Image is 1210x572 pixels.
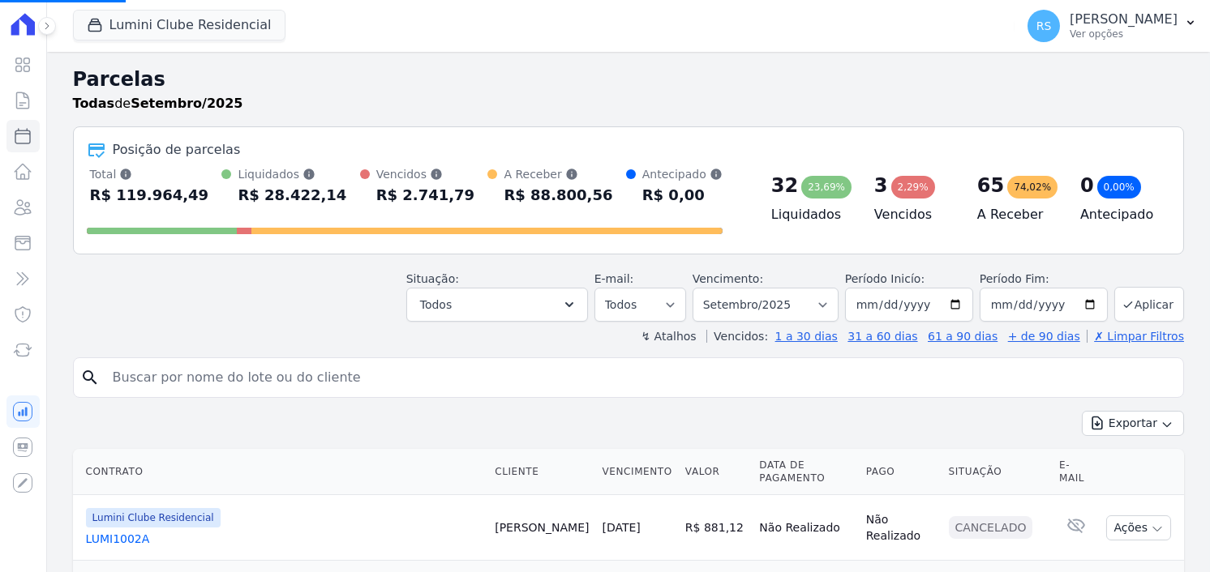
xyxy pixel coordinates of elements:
[1097,176,1141,198] div: 0,00%
[1087,330,1184,343] a: ✗ Limpar Filtros
[775,330,838,343] a: 1 a 30 dias
[753,495,859,561] td: Não Realizado
[847,330,917,343] a: 31 a 60 dias
[874,205,951,224] h4: Vencidos
[874,173,888,198] div: 3
[103,361,1177,394] input: Buscar por nome do lote ou do cliente
[595,449,678,495] th: Vencimento
[679,495,753,561] td: R$ 881,12
[891,176,935,198] div: 2,29%
[1070,28,1178,41] p: Ver opções
[928,330,998,343] a: 61 a 90 dias
[693,272,763,285] label: Vencimento:
[90,182,209,208] div: R$ 119.964,49
[771,173,798,198] div: 32
[753,449,859,495] th: Data de Pagamento
[949,516,1033,539] div: Cancelado
[376,182,474,208] div: R$ 2.741,79
[977,173,1004,198] div: 65
[977,205,1054,224] h4: A Receber
[1015,3,1210,49] button: RS [PERSON_NAME] Ver opções
[1080,173,1094,198] div: 0
[980,271,1108,288] label: Período Fim:
[1080,205,1157,224] h4: Antecipado
[73,94,243,113] p: de
[86,531,483,547] a: LUMI1002A
[73,96,115,111] strong: Todas
[406,288,588,322] button: Todos
[488,495,595,561] td: [PERSON_NAME]
[406,272,459,285] label: Situação:
[1106,515,1171,540] button: Ações
[1114,287,1184,322] button: Aplicar
[73,449,489,495] th: Contrato
[845,272,925,285] label: Período Inicío:
[860,495,942,561] td: Não Realizado
[504,182,612,208] div: R$ 88.800,56
[73,10,285,41] button: Lumini Clube Residencial
[420,295,452,314] span: Todos
[942,449,1053,495] th: Situação
[90,166,209,182] div: Total
[642,182,723,208] div: R$ 0,00
[679,449,753,495] th: Valor
[1070,11,1178,28] p: [PERSON_NAME]
[860,449,942,495] th: Pago
[504,166,612,182] div: A Receber
[238,182,346,208] div: R$ 28.422,14
[1036,20,1052,32] span: RS
[1082,411,1184,436] button: Exportar
[771,205,848,224] h4: Liquidados
[801,176,852,198] div: 23,69%
[488,449,595,495] th: Cliente
[113,140,241,160] div: Posição de parcelas
[642,166,723,182] div: Antecipado
[376,166,474,182] div: Vencidos
[73,65,1184,94] h2: Parcelas
[594,272,634,285] label: E-mail:
[1008,330,1080,343] a: + de 90 dias
[1053,449,1100,495] th: E-mail
[80,368,100,387] i: search
[86,508,221,527] span: Lumini Clube Residencial
[706,330,768,343] label: Vencidos:
[641,330,696,343] label: ↯ Atalhos
[131,96,242,111] strong: Setembro/2025
[602,521,640,534] a: [DATE]
[1007,176,1058,198] div: 74,02%
[238,166,346,182] div: Liquidados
